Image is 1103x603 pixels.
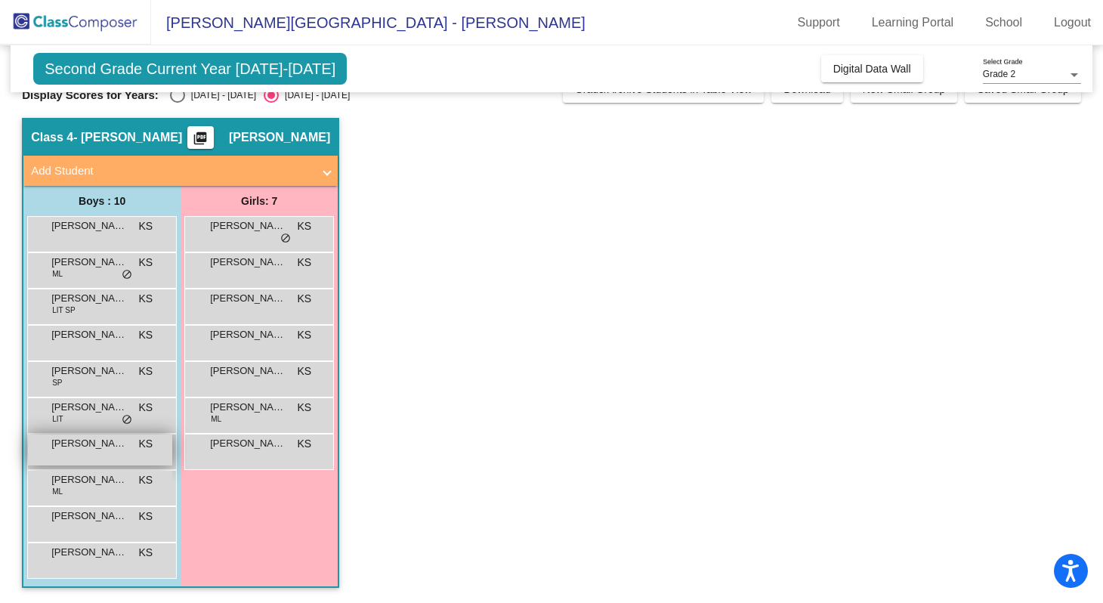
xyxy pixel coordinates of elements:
[139,400,153,416] span: KS
[52,377,62,388] span: SP
[33,53,347,85] span: Second Grade Current Year [DATE]-[DATE]
[51,255,127,270] span: [PERSON_NAME]
[139,509,153,524] span: KS
[210,291,286,306] span: [PERSON_NAME]
[210,255,286,270] span: [PERSON_NAME]
[51,436,127,451] span: [PERSON_NAME]
[51,363,127,379] span: [PERSON_NAME]
[298,436,312,452] span: KS
[229,130,330,145] span: [PERSON_NAME]
[73,130,182,145] span: - [PERSON_NAME]
[139,327,153,343] span: KS
[23,156,338,186] mat-expansion-panel-header: Add Student
[298,400,312,416] span: KS
[1042,11,1103,35] a: Logout
[139,436,153,452] span: KS
[210,436,286,451] span: [PERSON_NAME]
[31,130,73,145] span: Class 4
[52,305,75,316] span: LIT SP
[170,88,350,103] mat-radio-group: Select an option
[279,88,350,102] div: [DATE] - [DATE]
[52,486,63,497] span: ML
[52,268,63,280] span: ML
[210,400,286,415] span: [PERSON_NAME]
[51,509,127,524] span: [PERSON_NAME]
[298,255,312,271] span: KS
[122,269,132,281] span: do_not_disturb_alt
[973,11,1034,35] a: School
[181,186,338,216] div: Girls: 7
[51,218,127,233] span: [PERSON_NAME] [PERSON_NAME]
[139,255,153,271] span: KS
[210,218,286,233] span: [PERSON_NAME]
[298,363,312,379] span: KS
[139,472,153,488] span: KS
[833,63,911,75] span: Digital Data Wall
[821,55,923,82] button: Digital Data Wall
[51,472,127,487] span: [PERSON_NAME]
[280,233,291,245] span: do_not_disturb_alt
[139,218,153,234] span: KS
[139,363,153,379] span: KS
[139,545,153,561] span: KS
[860,11,966,35] a: Learning Portal
[210,327,286,342] span: [PERSON_NAME]
[51,327,127,342] span: [PERSON_NAME]
[210,363,286,379] span: [PERSON_NAME] [PERSON_NAME]
[122,414,132,426] span: do_not_disturb_alt
[983,69,1015,79] span: Grade 2
[23,186,181,216] div: Boys : 10
[51,400,127,415] span: [PERSON_NAME]
[298,218,312,234] span: KS
[151,11,585,35] span: [PERSON_NAME][GEOGRAPHIC_DATA] - [PERSON_NAME]
[22,88,159,102] span: Display Scores for Years:
[298,291,312,307] span: KS
[211,413,221,425] span: ML
[52,413,63,425] span: LIT
[139,291,153,307] span: KS
[298,327,312,343] span: KS
[191,131,209,152] mat-icon: picture_as_pdf
[51,291,127,306] span: [PERSON_NAME]
[187,126,214,149] button: Print Students Details
[185,88,256,102] div: [DATE] - [DATE]
[51,545,127,560] span: [PERSON_NAME]
[31,162,312,180] mat-panel-title: Add Student
[786,11,852,35] a: Support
